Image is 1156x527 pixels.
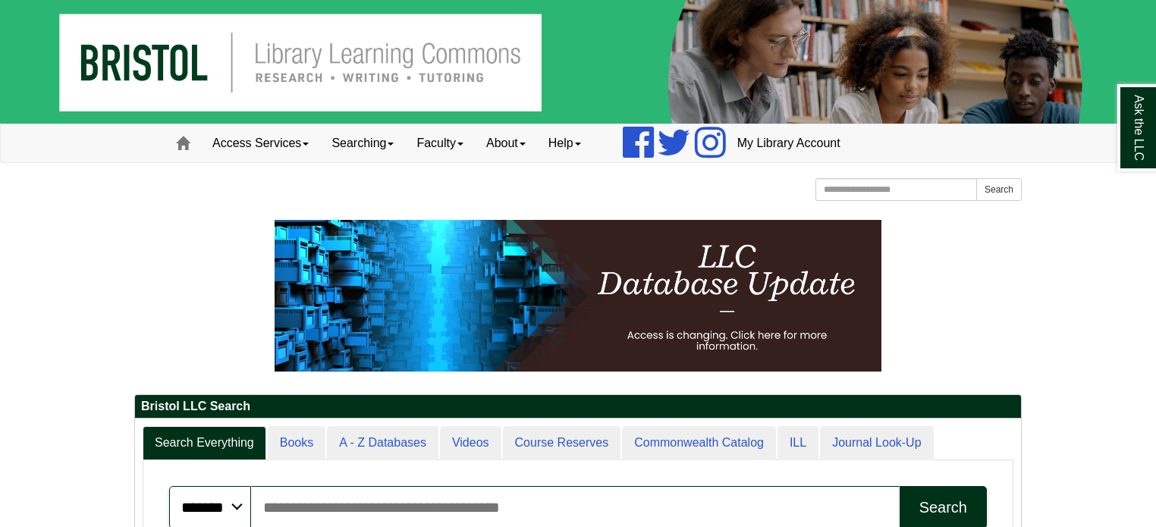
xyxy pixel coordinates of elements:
[622,426,776,460] a: Commonwealth Catalog
[503,426,621,460] a: Course Reserves
[320,124,405,162] a: Searching
[268,426,325,460] a: Books
[475,124,537,162] a: About
[976,178,1022,201] button: Search
[201,124,320,162] a: Access Services
[820,426,933,460] a: Journal Look-Up
[143,426,266,460] a: Search Everything
[135,395,1021,419] h2: Bristol LLC Search
[327,426,438,460] a: A - Z Databases
[726,124,852,162] a: My Library Account
[777,426,818,460] a: ILL
[537,124,592,162] a: Help
[275,220,881,372] img: HTML tutorial
[405,124,475,162] a: Faculty
[919,499,967,516] div: Search
[440,426,501,460] a: Videos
